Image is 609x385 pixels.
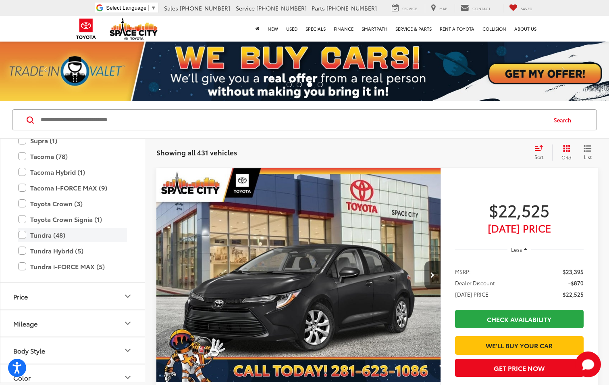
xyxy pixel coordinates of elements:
button: PricePrice [0,283,145,310]
span: Grid [561,154,572,161]
button: Next image [424,261,441,289]
div: Color [13,374,31,381]
div: Body Style [13,347,45,354]
span: Dealer Discount [455,279,495,287]
a: Used [282,16,301,42]
span: Map [439,6,447,11]
img: Space City Toyota [110,18,158,40]
a: Select Language​ [106,5,156,11]
span: Select Language [106,5,146,11]
a: Contact [455,4,497,13]
a: Rent a Toyota [436,16,478,42]
span: $23,395 [563,268,584,276]
a: Map [425,4,453,13]
span: ▼ [151,5,156,11]
div: Color [123,372,133,382]
img: Toyota [71,16,101,42]
a: We'll Buy Your Car [455,336,584,354]
div: 2025 Toyota Corolla LE 0 [156,168,441,382]
label: Tundra i-FORCE MAX (5) [18,259,127,274]
button: MileageMileage [0,310,145,337]
span: Saved [521,6,532,11]
a: Collision [478,16,510,42]
a: Service [386,4,423,13]
button: Toggle Chat Window [575,352,601,377]
span: Service [236,4,255,12]
a: Finance [330,16,358,42]
span: Service [402,6,417,11]
a: Home [251,16,264,42]
span: Less [511,246,522,253]
span: List [584,153,592,160]
label: Supra (1) [18,134,127,148]
label: Tacoma i-FORCE MAX (9) [18,181,127,195]
button: Grid View [552,144,578,161]
svg: Start Chat [575,352,601,377]
label: Tundra (48) [18,228,127,242]
span: [DATE] PRICE [455,290,488,298]
span: [PHONE_NUMBER] [256,4,307,12]
a: Service & Parts [391,16,436,42]
a: New [264,16,282,42]
input: Search by Make, Model, or Keyword [40,110,546,130]
button: Search [546,110,583,130]
label: Tundra Hybrid (5) [18,244,127,258]
div: Mileage [13,320,37,327]
span: [PHONE_NUMBER] [180,4,230,12]
span: Showing all 431 vehicles [156,147,237,157]
a: About Us [510,16,540,42]
label: Toyota Crown (3) [18,197,127,211]
span: $22,525 [563,290,584,298]
button: Get Price Now [455,359,584,377]
span: Sort [534,153,543,160]
a: 2025 Toyota Corolla LE2025 Toyota Corolla LE2025 Toyota Corolla LE2025 Toyota Corolla LE [156,168,441,382]
a: My Saved Vehicles [503,4,538,13]
div: Price [13,293,28,300]
span: Parts [312,4,325,12]
div: Body Style [123,345,133,355]
span: MSRP: [455,268,471,276]
label: Tacoma (78) [18,149,127,163]
span: Sales [164,4,178,12]
span: $22,525 [455,200,584,220]
button: Select sort value [530,144,552,161]
label: Tacoma Hybrid (1) [18,165,127,179]
a: Check Availability [455,310,584,328]
a: SmartPath [358,16,391,42]
span: -$870 [568,279,584,287]
div: Price [123,291,133,301]
span: [DATE] Price [455,224,584,232]
button: Less [507,242,532,257]
button: Body StyleBody Style [0,337,145,364]
img: 2025 Toyota Corolla LE [156,168,441,383]
button: List View [578,144,598,161]
a: Specials [301,16,330,42]
span: Contact [472,6,491,11]
span: [PHONE_NUMBER] [326,4,377,12]
div: Mileage [123,318,133,328]
span: ​ [148,5,149,11]
label: Toyota Crown Signia (1) [18,212,127,226]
